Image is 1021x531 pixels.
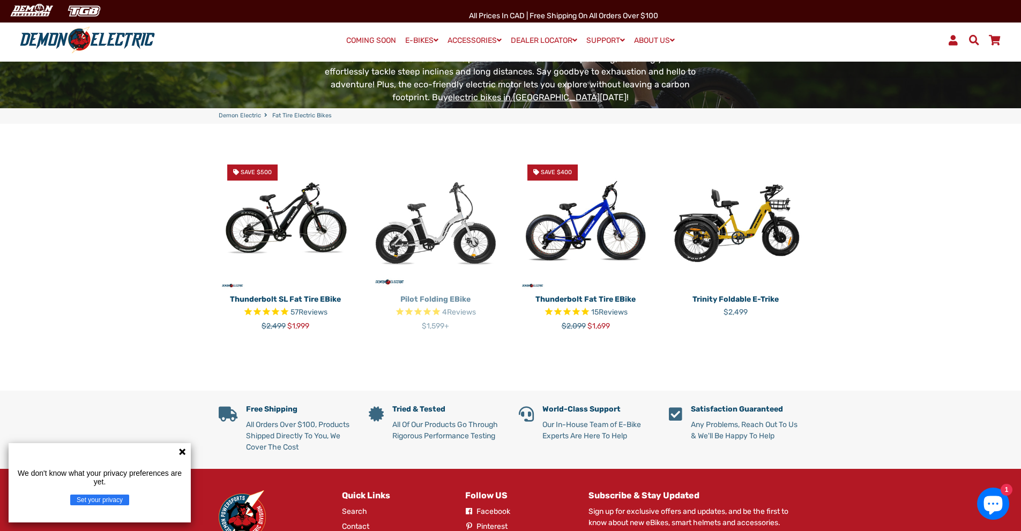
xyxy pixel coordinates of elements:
[507,33,581,48] a: DEALER LOCATOR
[542,419,653,442] p: Our In-House Team of E-Bike Experts Are Here To Help
[262,321,286,331] span: $2,499
[369,294,503,305] p: Pilot Folding eBike
[519,294,653,305] p: Thunderbolt Fat Tire eBike
[369,290,503,332] a: Pilot Folding eBike Rated 5.0 out of 5 stars 4 reviews $1,599+
[392,405,503,414] h5: Tried & Tested
[219,111,261,121] a: Demon Electric
[448,92,600,102] a: electric bikes in [GEOGRAPHIC_DATA]
[974,488,1012,522] inbox-online-store-chat: Shopify online store chat
[246,405,353,414] h5: Free Shipping
[669,294,803,305] p: Trinity Foldable E-Trike
[246,419,353,453] p: All Orders Over $100, Products Shipped Directly To You, We Cover The Cost
[342,33,400,48] a: COMING SOON
[369,306,503,319] span: Rated 5.0 out of 5 stars 4 reviews
[562,321,586,331] span: $2,099
[588,490,803,500] h4: Subscribe & Stay Updated
[591,308,628,317] span: 15 reviews
[541,169,572,176] span: Save $400
[16,26,159,54] img: Demon Electric logo
[219,290,353,332] a: Thunderbolt SL Fat Tire eBike Rated 4.9 out of 5 stars 57 reviews $2,499 $1,999
[299,308,327,317] span: Reviews
[669,156,803,290] img: Trinity Foldable E-Trike
[422,321,449,331] span: $1,599+
[401,33,442,48] a: E-BIKES
[519,156,653,290] img: Thunderbolt Fat Tire eBike - Demon Electric
[691,405,803,414] h5: Satisfaction Guaranteed
[599,308,628,317] span: Reviews
[587,321,610,331] span: $1,699
[669,290,803,318] a: Trinity Foldable E-Trike $2,499
[442,308,476,317] span: 4 reviews
[447,308,476,317] span: Reviews
[519,156,653,290] a: Thunderbolt Fat Tire eBike - Demon Electric Save $400
[342,506,367,517] a: Search
[444,33,505,48] a: ACCESSORIES
[465,490,572,500] h4: Follow US
[287,321,309,331] span: $1,999
[241,169,272,176] span: Save $500
[583,33,629,48] a: SUPPORT
[272,111,332,121] span: Fat Tire Electric Bikes
[392,419,503,442] p: All Of Our Products Go Through Rigorous Performance Testing
[691,419,803,442] p: Any Problems, Reach Out To Us & We'll Be Happy To Help
[542,405,653,414] h5: World-Class Support
[588,506,803,528] p: Sign up for exclusive offers and updates, and be the first to know about new eBikes, smart helmet...
[13,469,187,486] p: We don't know what your privacy preferences are yet.
[318,53,703,104] p: Our fat tire electric bikes offer the perfect blend of power and pedaling, ensuring you can effor...
[724,308,748,317] span: $2,499
[219,306,353,319] span: Rated 4.9 out of 5 stars 57 reviews
[62,2,106,20] img: TGB Canada
[369,156,503,290] img: Pilot Folding eBike - Demon Electric
[519,306,653,319] span: Rated 4.8 out of 5 stars 15 reviews
[290,308,327,317] span: 57 reviews
[219,294,353,305] p: Thunderbolt SL Fat Tire eBike
[5,2,57,20] img: Demon Electric
[342,490,449,500] h4: Quick Links
[630,33,679,48] a: ABOUT US
[219,156,353,290] a: Thunderbolt SL Fat Tire eBike - Demon Electric Save $500
[70,495,129,505] button: Set your privacy
[465,506,510,517] a: Facebook
[469,11,658,20] span: All Prices in CAD | Free shipping on all orders over $100
[519,290,653,332] a: Thunderbolt Fat Tire eBike Rated 4.8 out of 5 stars 15 reviews $2,099 $1,699
[219,156,353,290] img: Thunderbolt SL Fat Tire eBike - Demon Electric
